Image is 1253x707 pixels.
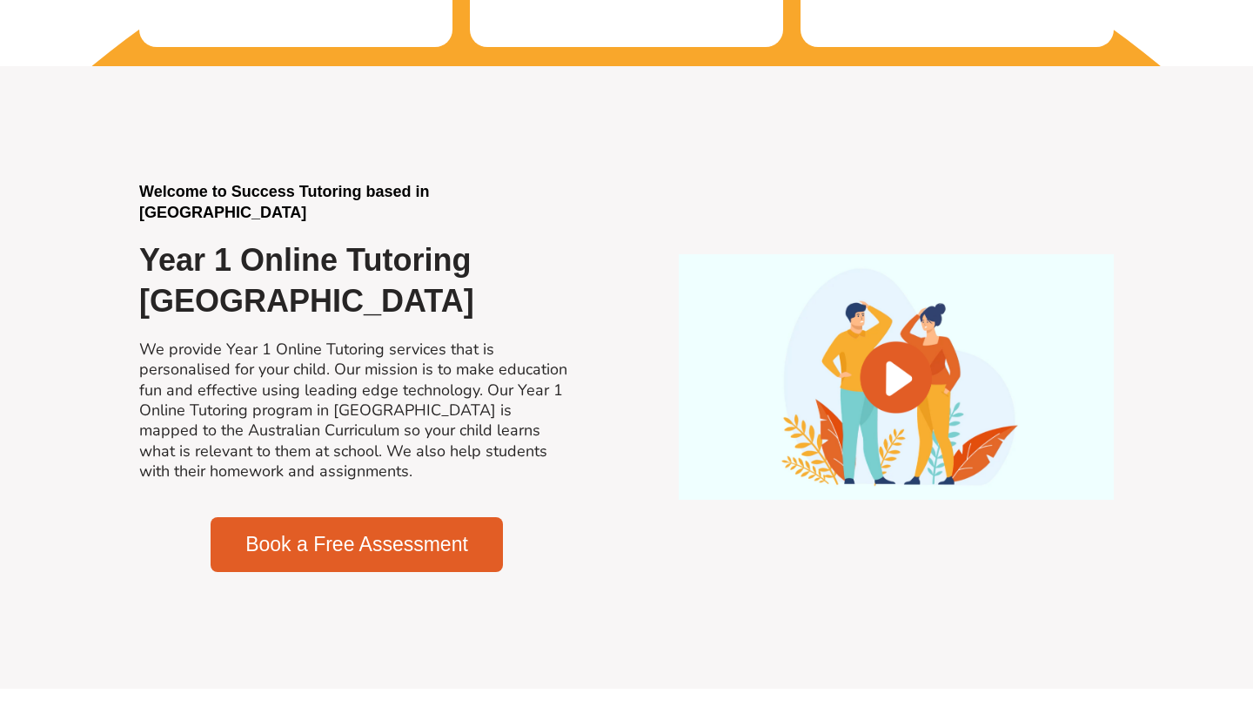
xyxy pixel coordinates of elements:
[245,535,468,555] span: Book a Free Assessment
[139,240,574,322] h2: Year 1 Online Tutoring [GEOGRAPHIC_DATA]
[955,510,1253,707] iframe: Chat Widget
[139,182,574,223] h2: Welcome to Success Tutoring based in [GEOGRAPHIC_DATA]
[139,340,574,482] h2: We provide Year 1 Online Tutoring services that is personalised for your child. Our mission is to...
[211,517,503,572] a: Book a Free Assessment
